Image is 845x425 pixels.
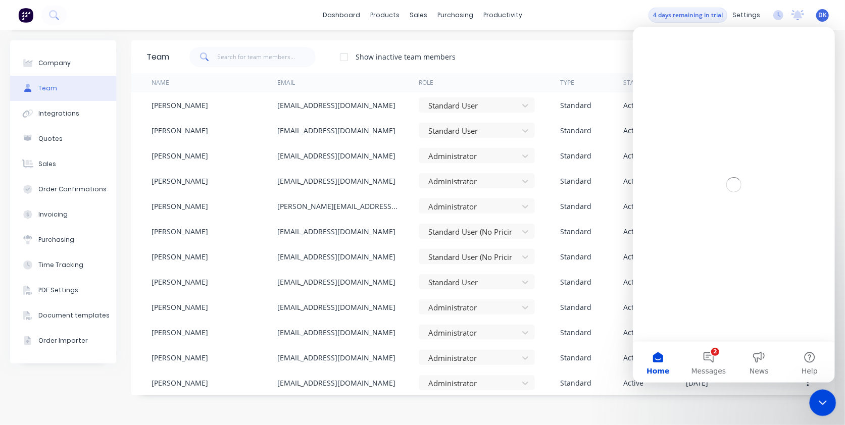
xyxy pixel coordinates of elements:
[152,78,169,87] div: Name
[277,302,395,312] div: [EMAIL_ADDRESS][DOMAIN_NAME]
[38,109,79,118] div: Integrations
[560,176,591,186] div: Standard
[623,125,643,136] div: Active
[152,100,208,111] div: [PERSON_NAME]
[686,378,708,388] div: [DATE]
[419,78,433,87] div: Role
[10,101,116,126] button: Integrations
[38,210,68,219] div: Invoicing
[152,352,208,363] div: [PERSON_NAME]
[623,150,643,161] div: Active
[623,277,643,287] div: Active
[560,302,591,312] div: Standard
[277,176,395,186] div: [EMAIL_ADDRESS][DOMAIN_NAME]
[818,11,827,20] span: DK
[560,251,591,262] div: Standard
[277,150,395,161] div: [EMAIL_ADDRESS][DOMAIN_NAME]
[560,125,591,136] div: Standard
[10,227,116,252] button: Purchasing
[365,8,405,23] div: products
[38,160,56,169] div: Sales
[38,260,83,270] div: Time Tracking
[152,327,208,338] div: [PERSON_NAME]
[560,201,591,211] div: Standard
[146,51,169,63] div: Team
[38,286,78,295] div: PDF Settings
[560,100,591,111] div: Standard
[38,235,74,244] div: Purchasing
[623,176,643,186] div: Active
[623,302,643,312] div: Active
[560,378,591,388] div: Standard
[10,50,116,76] button: Company
[623,78,645,87] div: Status
[152,302,208,312] div: [PERSON_NAME]
[277,125,395,136] div: [EMAIL_ADDRESS][DOMAIN_NAME]
[623,352,643,363] div: Active
[277,201,399,211] div: [PERSON_NAME][EMAIL_ADDRESS][DOMAIN_NAME]
[10,303,116,328] button: Document templates
[633,27,835,383] iframe: Intercom live chat
[277,100,395,111] div: [EMAIL_ADDRESS][DOMAIN_NAME]
[18,8,33,23] img: Factory
[405,8,432,23] div: sales
[38,134,63,143] div: Quotes
[623,100,643,111] div: Active
[727,8,765,23] div: settings
[277,378,395,388] div: [EMAIL_ADDRESS][DOMAIN_NAME]
[810,390,836,416] iframe: Intercom live chat
[152,150,208,161] div: [PERSON_NAME]
[10,126,116,151] button: Quotes
[38,59,71,68] div: Company
[356,51,456,62] div: Show inactive team members
[560,327,591,338] div: Standard
[432,8,478,23] div: purchasing
[277,352,395,363] div: [EMAIL_ADDRESS][DOMAIN_NAME]
[10,252,116,278] button: Time Tracking
[152,201,208,211] div: [PERSON_NAME]
[38,185,107,194] div: Order Confirmations
[152,176,208,186] div: [PERSON_NAME]
[623,251,643,262] div: Active
[623,226,643,237] div: Active
[478,8,527,23] div: productivity
[277,251,395,262] div: [EMAIL_ADDRESS][DOMAIN_NAME]
[623,327,643,338] div: Active
[623,201,643,211] div: Active
[277,78,295,87] div: Email
[38,311,110,320] div: Document templates
[277,327,395,338] div: [EMAIL_ADDRESS][DOMAIN_NAME]
[623,378,643,388] div: Active
[10,202,116,227] button: Invoicing
[152,277,208,287] div: [PERSON_NAME]
[277,226,395,237] div: [EMAIL_ADDRESS][DOMAIN_NAME]
[38,336,88,345] div: Order Importer
[10,76,116,101] button: Team
[38,84,57,93] div: Team
[10,177,116,202] button: Order Confirmations
[10,328,116,353] button: Order Importer
[560,226,591,237] div: Standard
[277,277,395,287] div: [EMAIL_ADDRESS][DOMAIN_NAME]
[10,151,116,177] button: Sales
[152,125,208,136] div: [PERSON_NAME]
[560,78,574,87] div: Type
[218,47,316,67] input: Search for team members...
[560,150,591,161] div: Standard
[560,277,591,287] div: Standard
[560,352,591,363] div: Standard
[152,378,208,388] div: [PERSON_NAME]
[318,8,365,23] a: dashboard
[10,278,116,303] button: PDF Settings
[649,8,727,23] button: 4 days remaining in trial
[152,226,208,237] div: [PERSON_NAME]
[152,251,208,262] div: [PERSON_NAME]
